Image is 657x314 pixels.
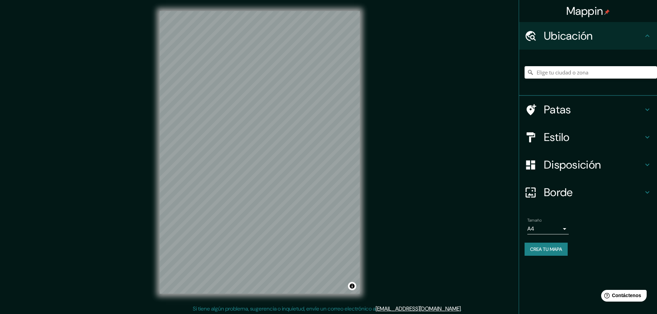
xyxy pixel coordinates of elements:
[544,102,571,117] font: Patas
[527,223,569,234] div: A4
[544,158,601,172] font: Disposición
[544,185,573,200] font: Borde
[193,305,376,312] font: Si tiene algún problema, sugerencia o inquietud, envíe un correo electrónico a
[376,305,461,312] a: [EMAIL_ADDRESS][DOMAIN_NAME]
[519,22,657,50] div: Ubicación
[566,4,603,18] font: Mappin
[463,305,464,312] font: .
[519,96,657,123] div: Patas
[519,123,657,151] div: Estilo
[596,287,649,306] iframe: Lanzador de widgets de ayuda
[461,305,462,312] font: .
[519,179,657,206] div: Borde
[525,243,568,256] button: Crea tu mapa
[527,217,541,223] font: Tamaño
[462,305,463,312] font: .
[527,225,534,232] font: A4
[604,9,610,15] img: pin-icon.png
[348,282,356,290] button: Activar o desactivar atribución
[544,29,593,43] font: Ubicación
[519,151,657,179] div: Disposición
[160,11,360,294] canvas: Mapa
[544,130,570,144] font: Estilo
[525,66,657,79] input: Elige tu ciudad o zona
[530,246,562,252] font: Crea tu mapa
